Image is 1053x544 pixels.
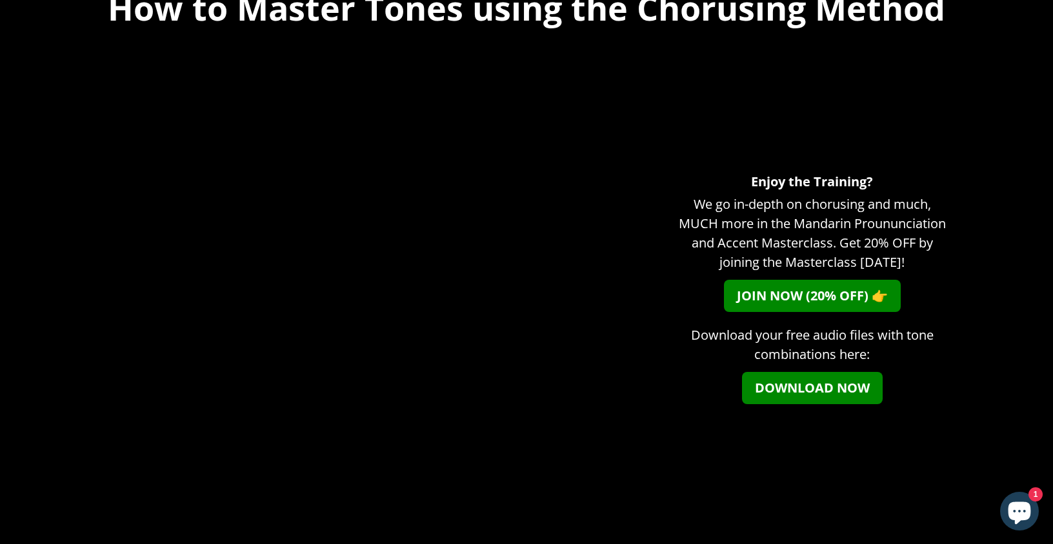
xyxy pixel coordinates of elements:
[724,280,901,312] a: JOIN NOW (20% OFF) 👉
[742,372,883,404] a: DOWNLOAD NOW
[677,169,948,195] h3: Enjoy the Training?
[105,58,657,368] iframe: Chorusing - tones.mp4
[679,195,946,271] span: We go in-depth on chorusing and much, MUCH more in the Mandarin Proununciation and Accent Masterc...
[691,326,934,363] span: Download your free audio files with tone combinations here:
[996,492,1043,534] inbox-online-store-chat: Shopify online store chat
